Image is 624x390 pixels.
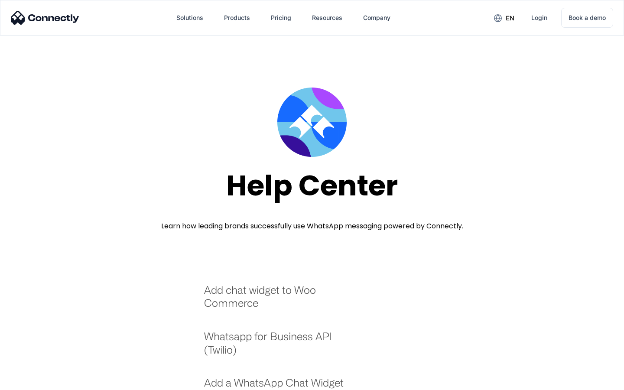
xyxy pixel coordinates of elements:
[176,12,203,24] div: Solutions
[531,12,547,24] div: Login
[17,375,52,387] ul: Language list
[226,170,398,201] div: Help Center
[561,8,613,28] a: Book a demo
[204,283,355,318] a: Add chat widget to Woo Commerce
[312,12,342,24] div: Resources
[506,12,514,24] div: en
[264,7,298,28] a: Pricing
[204,330,355,365] a: Whatsapp for Business API (Twilio)
[271,12,291,24] div: Pricing
[363,12,390,24] div: Company
[224,12,250,24] div: Products
[161,221,463,231] div: Learn how leading brands successfully use WhatsApp messaging powered by Connectly.
[524,7,554,28] a: Login
[9,375,52,387] aside: Language selected: English
[11,11,79,25] img: Connectly Logo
